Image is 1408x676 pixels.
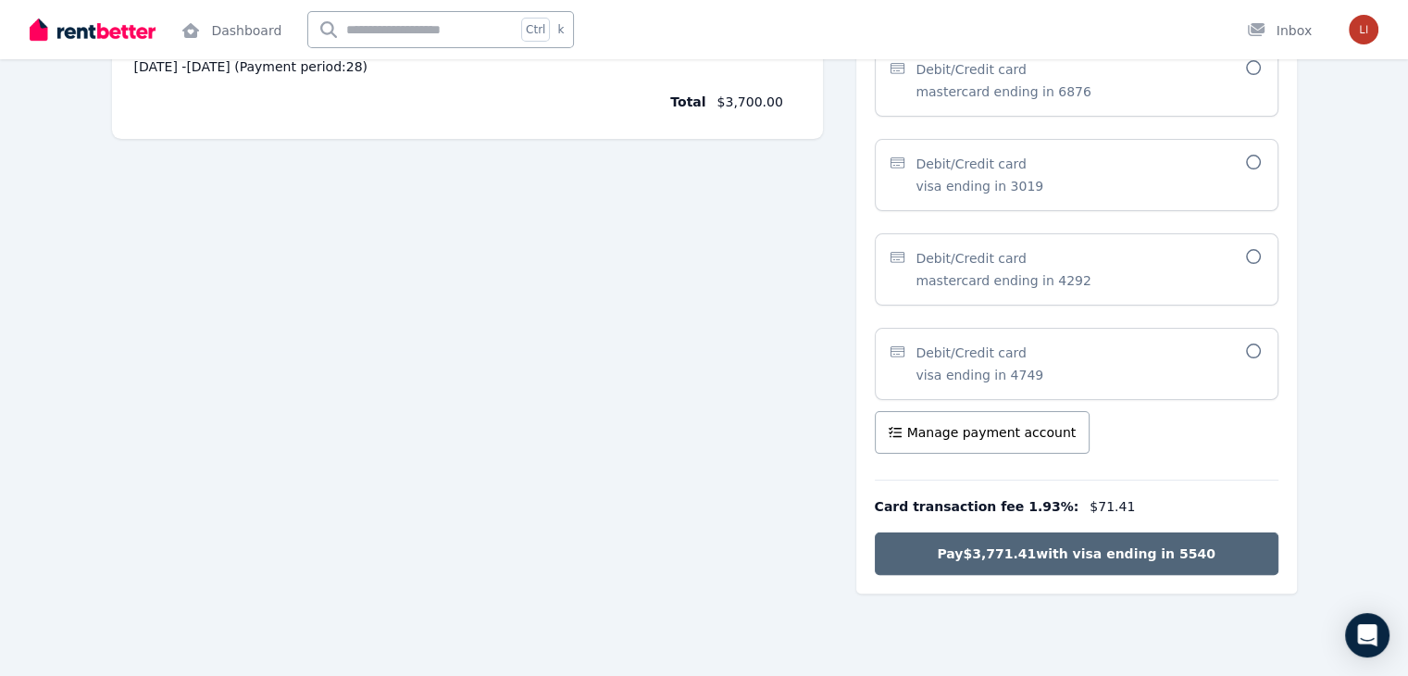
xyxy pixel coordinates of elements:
span: Debit/Credit card [916,60,1027,79]
img: Liam Sweeney [1349,15,1378,44]
span: Card transaction fee 1.93% : [875,497,1079,516]
button: Pay$3,771.41with visa ending in 5540 [875,532,1278,575]
span: Debit/Credit card [916,249,1027,268]
div: Inbox [1247,21,1312,40]
span: Total [134,93,706,111]
span: Manage payment account [907,423,1077,442]
span: mastercard ending in 6876 [916,82,1091,101]
span: Debit/Credit card [916,155,1027,173]
span: Debit/Credit card [916,344,1027,362]
img: RentBetter [30,16,156,44]
span: visa ending in 4749 [916,366,1043,384]
span: $71.41 [1090,497,1135,516]
span: $3,700.00 [717,93,801,111]
button: Manage payment account [875,411,1090,454]
div: Open Intercom Messenger [1345,613,1389,657]
span: visa ending in 3019 [916,177,1043,195]
span: k [557,22,564,37]
span: Pay $3,771.41 with visa ending in 5540 [937,545,1215,563]
span: [DATE] - [DATE] (Payment period: 28 ) [134,57,801,76]
span: mastercard ending in 4292 [916,271,1091,290]
span: Ctrl [521,18,550,42]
